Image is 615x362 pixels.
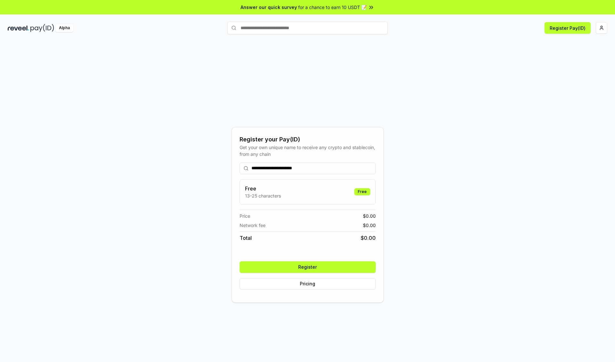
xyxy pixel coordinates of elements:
[55,24,73,32] div: Alpha
[240,278,376,290] button: Pricing
[240,261,376,273] button: Register
[298,4,367,11] span: for a chance to earn 10 USDT 📝
[240,222,266,229] span: Network fee
[545,22,591,34] button: Register Pay(ID)
[8,24,29,32] img: reveel_dark
[245,185,281,192] h3: Free
[354,188,370,195] div: Free
[363,222,376,229] span: $ 0.00
[363,213,376,219] span: $ 0.00
[240,135,376,144] div: Register your Pay(ID)
[240,213,250,219] span: Price
[30,24,54,32] img: pay_id
[361,234,376,242] span: $ 0.00
[240,234,252,242] span: Total
[240,144,376,157] div: Get your own unique name to receive any crypto and stablecoin, from any chain
[241,4,297,11] span: Answer our quick survey
[245,192,281,199] p: 13-25 characters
